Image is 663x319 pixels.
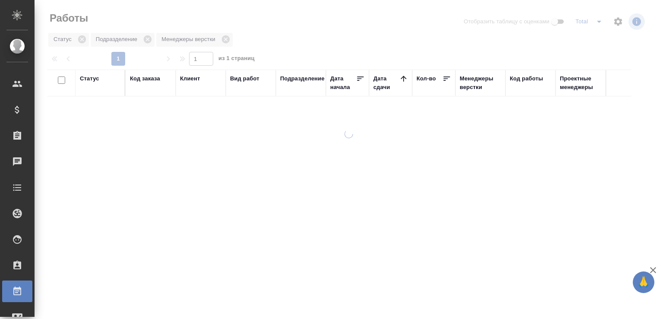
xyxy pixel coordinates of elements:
button: 🙏 [633,271,654,293]
div: Дата начала [330,74,356,92]
div: Проектные менеджеры [560,74,601,92]
span: 🙏 [636,273,651,291]
div: Код работы [510,74,543,83]
div: Статус [80,74,99,83]
div: Вид работ [230,74,259,83]
div: Код заказа [130,74,160,83]
div: Кол-во [417,74,436,83]
div: Менеджеры верстки [460,74,501,92]
div: Подразделение [280,74,325,83]
div: Клиент [180,74,200,83]
div: Дата сдачи [373,74,399,92]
